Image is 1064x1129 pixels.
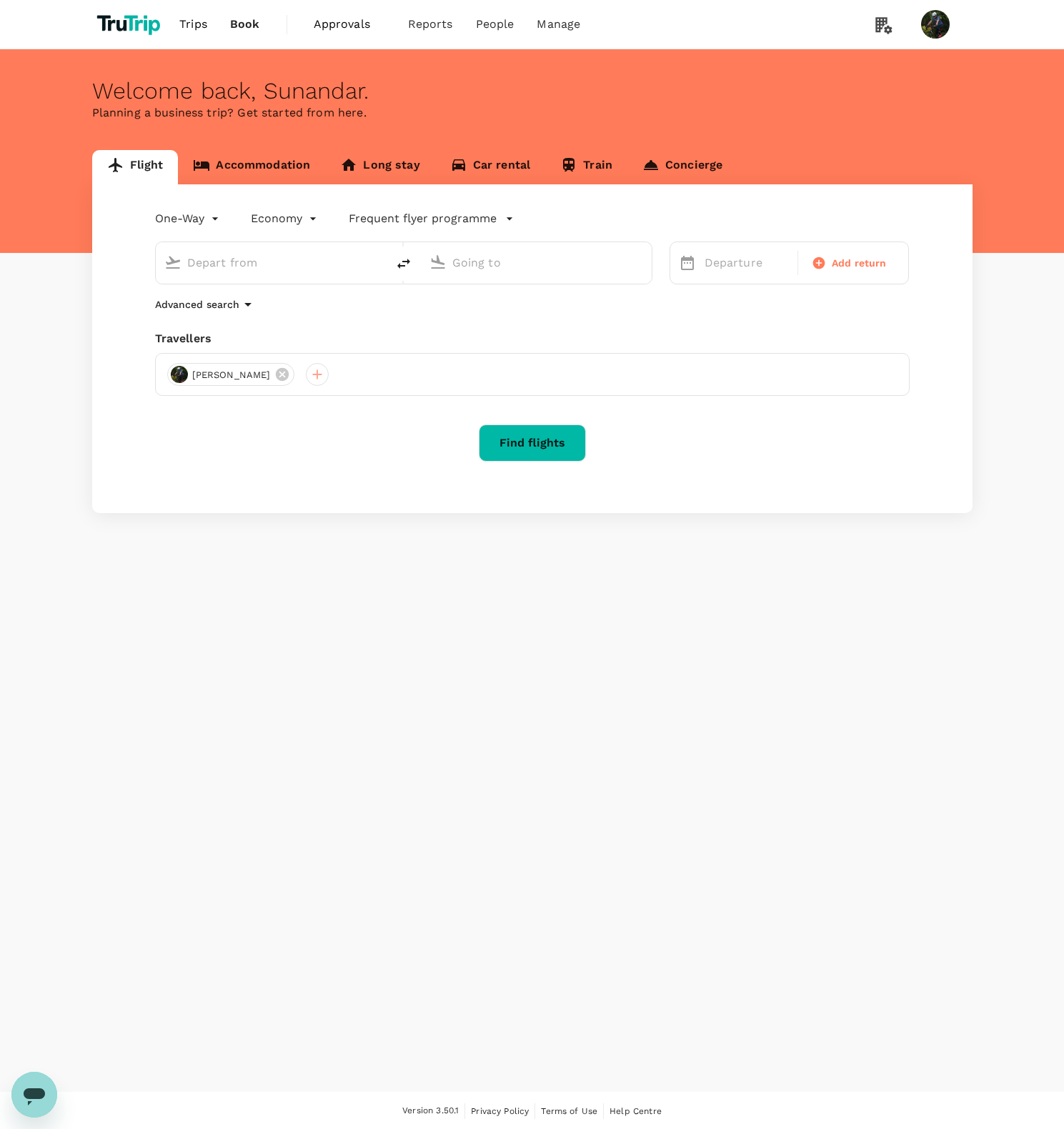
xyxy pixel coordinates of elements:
[230,16,260,33] span: Book
[387,247,421,281] button: delete
[349,210,497,227] p: Frequent flyer programme
[479,424,586,462] button: Find flights
[11,1072,57,1118] iframe: Button to launch messaging window
[471,1106,529,1116] span: Privacy Policy
[832,256,887,271] span: Add return
[167,363,295,386] div: [PERSON_NAME]
[705,254,789,272] p: Departure
[251,207,320,230] div: Economy
[541,1103,597,1119] a: Terms of Use
[171,366,188,383] img: avatar-66c4b87f21461.png
[402,1104,459,1118] span: Version 3.50.1
[92,9,169,40] img: TruTrip logo
[349,210,514,227] button: Frequent flyer programme
[452,252,622,274] input: Going to
[537,16,580,33] span: Manage
[610,1106,662,1116] span: Help Centre
[435,150,546,184] a: Car rental
[155,330,910,347] div: Travellers
[642,261,645,264] button: Open
[610,1103,662,1119] a: Help Centre
[408,16,453,33] span: Reports
[476,16,514,33] span: People
[155,296,257,313] button: Advanced search
[178,150,325,184] a: Accommodation
[921,10,950,39] img: Sunandar Sunandar
[155,297,239,312] p: Advanced search
[545,150,627,184] a: Train
[314,16,385,33] span: Approvals
[187,252,357,274] input: Depart from
[627,150,737,184] a: Concierge
[92,78,973,104] div: Welcome back , Sunandar .
[92,150,179,184] a: Flight
[92,104,973,121] p: Planning a business trip? Get started from here.
[179,16,207,33] span: Trips
[541,1106,597,1116] span: Terms of Use
[471,1103,529,1119] a: Privacy Policy
[325,150,434,184] a: Long stay
[184,368,279,382] span: [PERSON_NAME]
[155,207,222,230] div: One-Way
[377,261,379,264] button: Open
